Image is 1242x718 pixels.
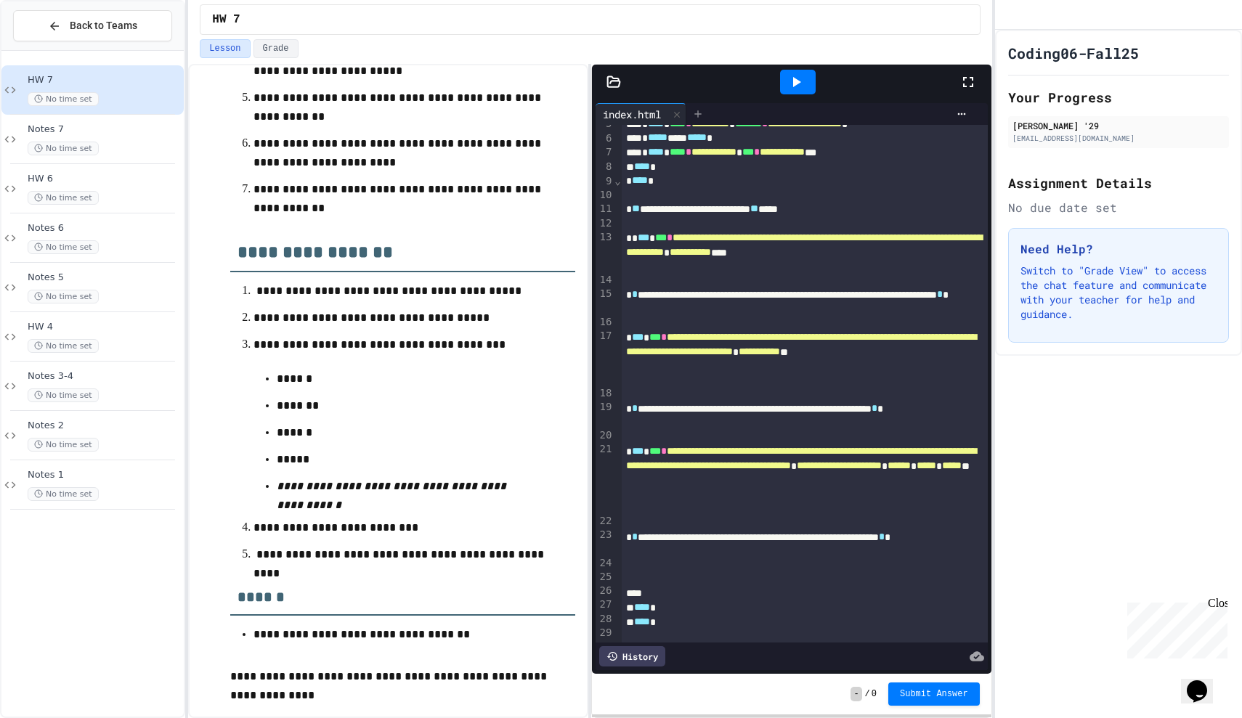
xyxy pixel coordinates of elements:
div: 24 [596,556,614,570]
div: 29 [596,626,614,640]
span: Notes 2 [28,420,181,432]
div: 10 [596,188,614,202]
div: 26 [596,584,614,597]
span: Notes 5 [28,272,181,284]
span: No time set [28,191,99,205]
span: Submit Answer [900,688,968,700]
iframe: chat widget [1181,660,1227,703]
div: 22 [596,514,614,528]
span: HW 4 [28,321,181,333]
div: 9 [596,174,614,189]
span: / [865,688,870,700]
div: 6 [596,131,614,146]
iframe: chat widget [1121,597,1227,658]
span: Back to Teams [70,18,137,33]
span: Notes 7 [28,123,181,136]
h1: Coding06-Fall25 [1008,43,1139,63]
span: Notes 1 [28,469,181,481]
div: 18 [596,386,614,400]
div: No due date set [1008,199,1229,216]
span: HW 7 [212,11,240,28]
div: 21 [596,442,614,513]
span: Notes 6 [28,222,181,234]
h2: Assignment Details [1008,173,1229,193]
div: index.html [596,107,668,122]
div: 28 [596,612,614,627]
span: No time set [28,487,99,501]
h2: Your Progress [1008,87,1229,107]
div: Chat with us now!Close [6,6,100,92]
div: 20 [596,428,614,442]
div: History [599,646,665,666]
span: No time set [28,388,99,402]
span: No time set [28,240,99,254]
div: 7 [596,145,614,160]
span: HW 6 [28,173,181,185]
div: [PERSON_NAME] '29 [1012,119,1225,132]
span: Notes 3-4 [28,370,181,383]
div: 25 [596,570,614,584]
span: HW 7 [28,74,181,86]
span: Fold line [614,175,621,187]
span: No time set [28,438,99,452]
div: 23 [596,528,614,556]
button: Back to Teams [13,10,172,41]
div: index.html [596,103,686,125]
div: 8 [596,160,614,174]
div: 19 [596,400,614,428]
div: 15 [596,287,614,315]
div: [EMAIL_ADDRESS][DOMAIN_NAME] [1012,133,1225,144]
span: - [851,687,861,701]
button: Submit Answer [888,682,980,706]
span: 0 [872,688,877,700]
div: 17 [596,329,614,386]
div: 16 [596,315,614,329]
span: No time set [28,290,99,303]
div: 14 [596,273,614,287]
div: 11 [596,202,614,216]
h3: Need Help? [1020,240,1217,258]
span: No time set [28,92,99,106]
div: 12 [596,216,614,230]
span: No time set [28,142,99,155]
button: Grade [253,39,299,58]
div: 13 [596,230,614,273]
span: No time set [28,339,99,353]
p: Switch to "Grade View" to access the chat feature and communicate with your teacher for help and ... [1020,264,1217,322]
button: Lesson [200,39,250,58]
div: 27 [596,597,614,612]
